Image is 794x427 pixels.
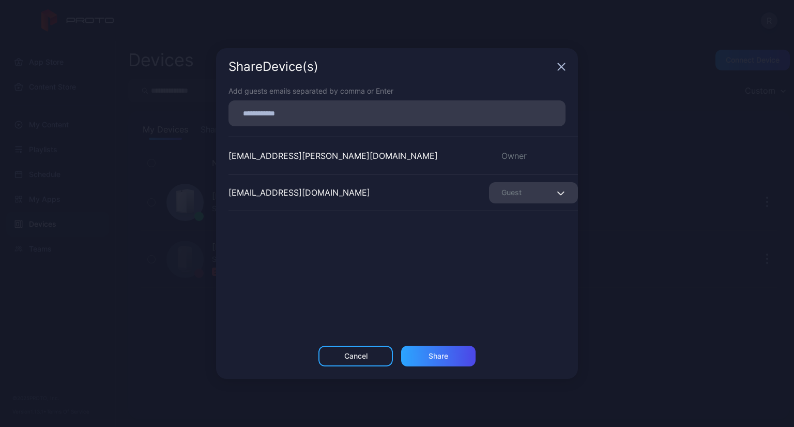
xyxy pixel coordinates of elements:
div: Add guests emails separated by comma or Enter [228,85,566,96]
button: Share [401,346,476,366]
div: [EMAIL_ADDRESS][PERSON_NAME][DOMAIN_NAME] [228,150,438,162]
div: Share [429,352,448,360]
div: Cancel [344,352,368,360]
div: Owner [489,150,578,162]
div: Share Device (s) [228,61,553,73]
div: [EMAIL_ADDRESS][DOMAIN_NAME] [228,186,370,199]
button: Guest [489,182,578,203]
button: Cancel [318,346,393,366]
